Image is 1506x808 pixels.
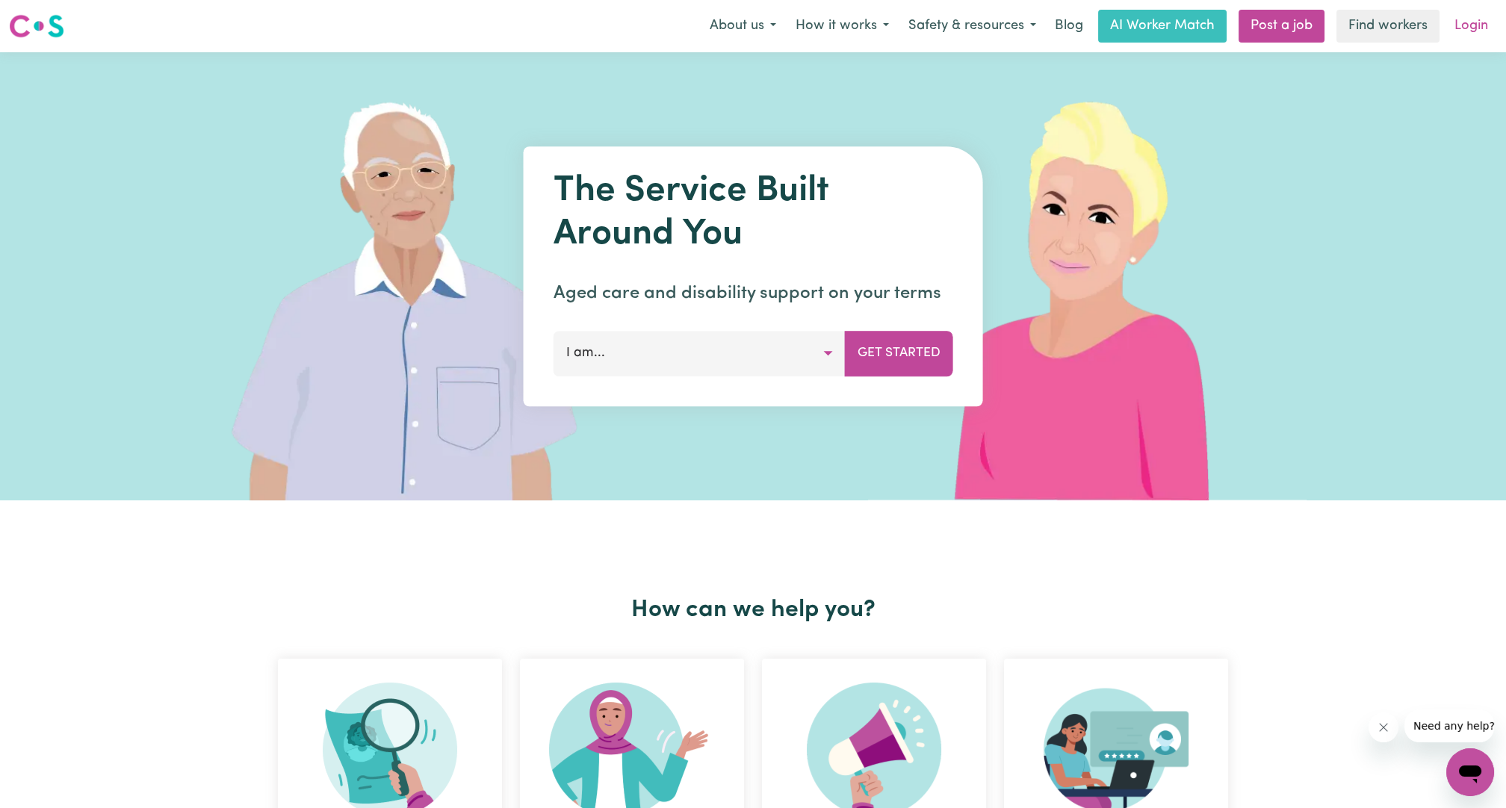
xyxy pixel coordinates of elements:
[269,596,1237,624] h2: How can we help you?
[786,10,899,42] button: How it works
[700,10,786,42] button: About us
[899,10,1046,42] button: Safety & resources
[554,280,953,307] p: Aged care and disability support on your terms
[1369,712,1398,742] iframe: Close message
[1239,10,1324,43] a: Post a job
[1098,10,1227,43] a: AI Worker Match
[845,331,953,376] button: Get Started
[1336,10,1440,43] a: Find workers
[554,170,953,256] h1: The Service Built Around You
[554,331,846,376] button: I am...
[1046,10,1092,43] a: Blog
[9,10,90,22] span: Need any help?
[1446,748,1494,796] iframe: Button to launch messaging window
[1445,10,1497,43] a: Login
[9,13,64,40] img: Careseekers logo
[9,9,64,43] a: Careseekers logo
[1404,709,1494,742] iframe: Message from company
